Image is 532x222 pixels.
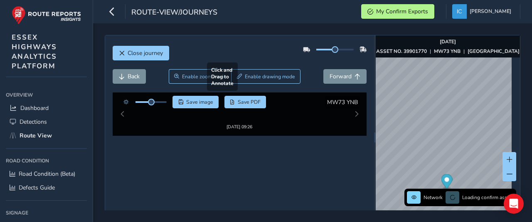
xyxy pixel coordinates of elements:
[376,48,520,55] div: | |
[169,69,232,84] button: Zoom
[231,69,300,84] button: Draw
[20,118,47,126] span: Detections
[113,69,146,84] button: Back
[227,98,250,122] img: Thumbnail frame
[131,7,217,19] span: route-view/journeys
[227,124,252,130] div: [DATE] 09:26
[440,38,456,45] strong: [DATE]
[182,73,226,80] span: Enable zoom mode
[376,48,427,55] strong: ASSET NO. 39901770
[12,32,57,71] span: ESSEX HIGHWAYS ANALYTICS PLATFORM
[470,4,511,19] span: [PERSON_NAME]
[186,99,213,105] span: Save image
[172,96,219,108] button: Save
[452,4,467,19] img: diamond-layout
[128,49,163,57] span: Close journey
[441,174,452,191] div: Map marker
[323,69,367,84] button: Forward
[462,194,514,201] span: Loading confirm assets
[452,4,514,19] button: [PERSON_NAME]
[20,132,52,140] span: Route View
[224,96,266,108] button: PDF
[20,104,49,112] span: Dashboard
[327,98,358,106] span: MW73 YNB
[238,99,261,105] span: Save PDF
[128,72,140,80] span: Back
[6,207,87,219] div: Signage
[113,46,169,60] button: Close journey
[468,48,520,55] strong: [GEOGRAPHIC_DATA]
[424,194,443,201] span: Network
[6,115,87,129] a: Detections
[6,181,87,195] a: Defects Guide
[6,155,87,167] div: Road Condition
[19,184,55,192] span: Defects Guide
[361,4,434,19] button: My Confirm Exports
[245,73,295,80] span: Enable drawing mode
[12,6,81,25] img: rr logo
[6,167,87,181] a: Road Condition (Beta)
[6,101,87,115] a: Dashboard
[434,48,461,55] strong: MW73 YNB
[19,170,75,178] span: Road Condition (Beta)
[330,72,352,80] span: Forward
[376,7,428,15] span: My Confirm Exports
[504,194,524,214] div: Open Intercom Messenger
[6,89,87,101] div: Overview
[6,129,87,142] a: Route View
